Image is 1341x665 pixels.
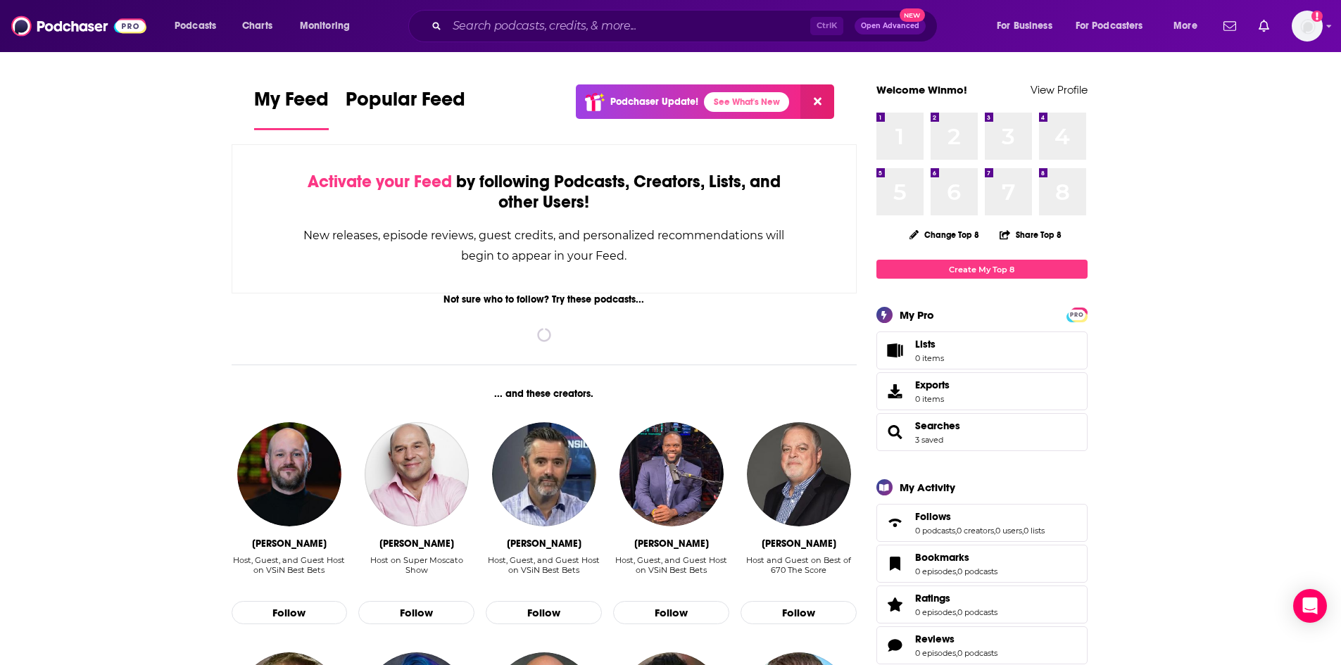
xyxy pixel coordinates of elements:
[994,526,995,536] span: ,
[486,555,602,585] div: Host, Guest, and Guest Host on VSiN Best Bets
[1292,11,1323,42] span: Logged in as winmo
[1311,11,1323,22] svg: Add a profile image
[915,419,960,432] a: Searches
[422,10,951,42] div: Search podcasts, credits, & more...
[855,18,926,34] button: Open AdvancedNew
[232,555,348,575] div: Host, Guest, and Guest Host on VSiN Best Bets
[613,601,729,625] button: Follow
[741,555,857,585] div: Host and Guest on Best of 670 The Score
[956,607,957,617] span: ,
[876,83,967,96] a: Welcome Winmo!
[1292,11,1323,42] button: Show profile menu
[876,504,1088,542] span: Follows
[881,595,909,614] a: Ratings
[634,538,709,550] div: Femi Abebefe
[303,225,786,266] div: New releases, episode reviews, guest credits, and personalized recommendations will begin to appe...
[881,513,909,533] a: Follows
[358,555,474,585] div: Host on Super Moscato Show
[232,555,348,585] div: Host, Guest, and Guest Host on VSiN Best Bets
[747,422,851,526] img: Mike Mulligan
[619,422,724,526] img: Femi Abebefe
[876,585,1088,623] span: Ratings
[915,551,969,564] span: Bookmarks
[233,15,281,37] a: Charts
[1164,15,1215,37] button: open menu
[915,633,997,645] a: Reviews
[995,526,1022,536] a: 0 users
[1069,309,1085,319] a: PRO
[915,648,956,658] a: 0 episodes
[486,601,602,625] button: Follow
[175,16,216,36] span: Podcasts
[358,601,474,625] button: Follow
[358,555,474,575] div: Host on Super Moscato Show
[915,353,944,363] span: 0 items
[379,538,454,550] div: Vincent Moscato
[957,566,997,576] a: 0 podcasts
[915,592,997,604] a: Ratings
[881,381,909,401] span: Exports
[1218,14,1242,38] a: Show notifications dropdown
[507,538,581,550] div: Dave Ross
[252,538,327,550] div: Wes Reynolds
[881,635,909,655] a: Reviews
[915,338,944,350] span: Lists
[915,566,956,576] a: 0 episodes
[999,221,1062,248] button: Share Top 8
[915,526,955,536] a: 0 podcasts
[876,260,1088,279] a: Create My Top 8
[237,422,341,526] a: Wes Reynolds
[290,15,368,37] button: open menu
[915,607,956,617] a: 0 episodes
[881,554,909,574] a: Bookmarks
[1066,15,1164,37] button: open menu
[915,510,951,523] span: Follows
[900,8,925,22] span: New
[346,87,465,120] span: Popular Feed
[1293,589,1327,623] div: Open Intercom Messenger
[300,16,350,36] span: Monitoring
[365,422,469,526] img: Vincent Moscato
[810,17,843,35] span: Ctrl K
[1024,526,1045,536] a: 0 lists
[881,422,909,442] a: Searches
[901,226,988,243] button: Change Top 8
[876,626,1088,664] span: Reviews
[1076,16,1143,36] span: For Podcasters
[957,607,997,617] a: 0 podcasts
[915,435,943,445] a: 3 saved
[1031,83,1088,96] a: View Profile
[308,171,452,192] span: Activate your Feed
[11,13,146,39] a: Podchaser - Follow, Share and Rate Podcasts
[610,96,698,108] p: Podchaser Update!
[881,341,909,360] span: Lists
[346,87,465,130] a: Popular Feed
[232,601,348,625] button: Follow
[486,555,602,575] div: Host, Guest, and Guest Host on VSiN Best Bets
[957,648,997,658] a: 0 podcasts
[915,510,1045,523] a: Follows
[232,388,857,400] div: ... and these creators.
[613,555,729,585] div: Host, Guest, and Guest Host on VSiN Best Bets
[876,372,1088,410] a: Exports
[900,481,955,494] div: My Activity
[303,172,786,213] div: by following Podcasts, Creators, Lists, and other Users!
[876,545,1088,583] span: Bookmarks
[741,601,857,625] button: Follow
[915,551,997,564] a: Bookmarks
[492,422,596,526] img: Dave Ross
[957,526,994,536] a: 0 creators
[861,23,919,30] span: Open Advanced
[997,16,1052,36] span: For Business
[254,87,329,130] a: My Feed
[254,87,329,120] span: My Feed
[915,633,955,645] span: Reviews
[1292,11,1323,42] img: User Profile
[704,92,789,112] a: See What's New
[956,648,957,658] span: ,
[1253,14,1275,38] a: Show notifications dropdown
